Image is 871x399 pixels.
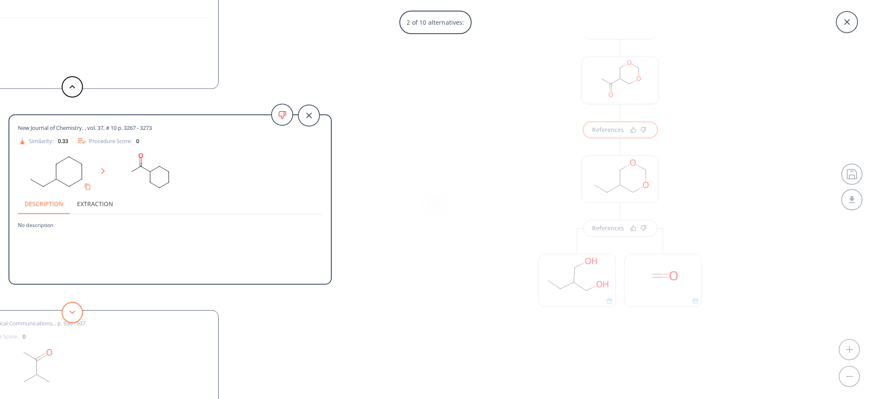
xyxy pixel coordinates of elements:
[136,138,139,144] div: 0
[18,150,94,194] svg: CCC1CCCCC1
[18,124,152,132] span: New Journal of Chemistry, , vol. 37, # 10 p. 3267 - 3273
[18,136,68,145] div: Similarity:
[18,194,322,214] div: procedure tabs
[81,180,94,194] button: Copy to clipboard
[77,136,139,146] div: Procedure Score:
[70,194,120,214] button: Extraction
[18,215,322,229] p: No description
[402,14,468,31] p: 2 of 10 alternatives:
[18,194,70,214] button: Description
[112,150,188,194] svg: CC(=O)C1CCCCC1
[58,138,68,144] div: 0.33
